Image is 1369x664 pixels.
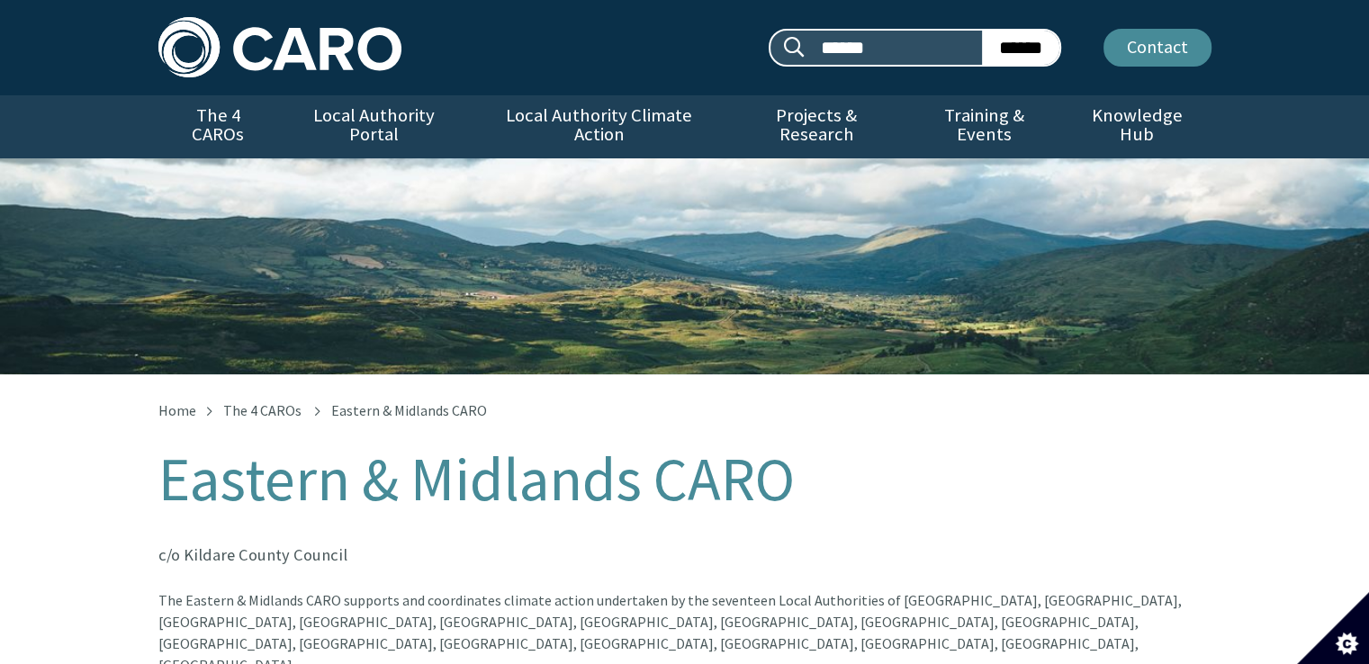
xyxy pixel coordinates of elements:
a: Training & Events [905,95,1063,158]
span: Eastern & Midlands CARO [331,401,487,419]
a: Home [158,401,196,419]
button: Set cookie preferences [1297,592,1369,664]
a: Knowledge Hub [1063,95,1211,158]
a: Contact [1103,29,1211,67]
p: c/o Kildare County Council [158,542,1211,568]
a: Projects & Research [727,95,905,158]
img: Caro logo [158,17,401,77]
a: The 4 CAROs [158,95,278,158]
a: Local Authority Climate Action [471,95,727,158]
a: Local Authority Portal [278,95,471,158]
h1: Eastern & Midlands CARO [158,446,1211,513]
a: The 4 CAROs [223,401,302,419]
